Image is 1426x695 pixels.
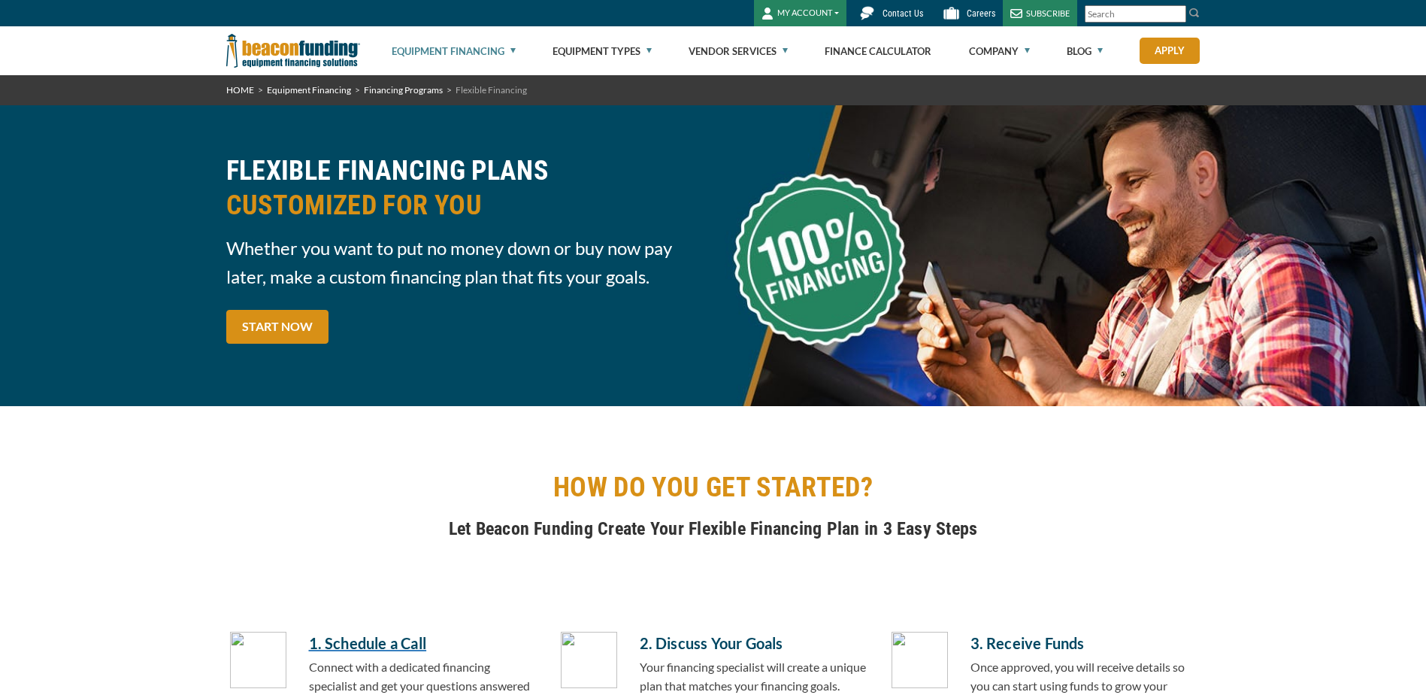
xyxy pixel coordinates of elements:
h5: 3. Receive Funds [970,632,1200,654]
a: Finance Calculator [825,27,931,75]
img: Beacon Funding Corporation logo [226,26,360,75]
h4: Let Beacon Funding Create Your Flexible Financing Plan in 3 Easy Steps [226,516,1200,542]
img: Search [1188,7,1200,19]
a: Equipment Financing [267,84,351,96]
span: Your financing specialist will create a unique plan that matches your financing goals. [640,660,866,693]
span: CUSTOMIZED FOR YOU [226,188,704,223]
a: START NOW [226,310,328,344]
a: Equipment Financing [392,27,516,75]
h2: HOW DO YOU GET STARTED? [226,470,1200,505]
a: Equipment Types [553,27,652,75]
span: Careers [967,8,995,19]
a: Clear search text [1170,8,1182,20]
a: Vendor Services [689,27,788,75]
h5: 2. Discuss Your Goals [640,632,870,654]
a: Blog [1067,27,1103,75]
span: Whether you want to put no money down or buy now pay later, make a custom financing plan that fit... [226,234,704,291]
span: Contact Us [883,8,923,19]
a: 1. Schedule a Call [309,632,539,654]
a: HOME [226,84,254,96]
h2: FLEXIBLE FINANCING PLANS [226,153,704,223]
a: Apply [1140,38,1200,64]
a: Financing Programs [364,84,443,96]
span: Flexible Financing [456,84,527,96]
a: Company [969,27,1030,75]
input: Search [1085,5,1186,23]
